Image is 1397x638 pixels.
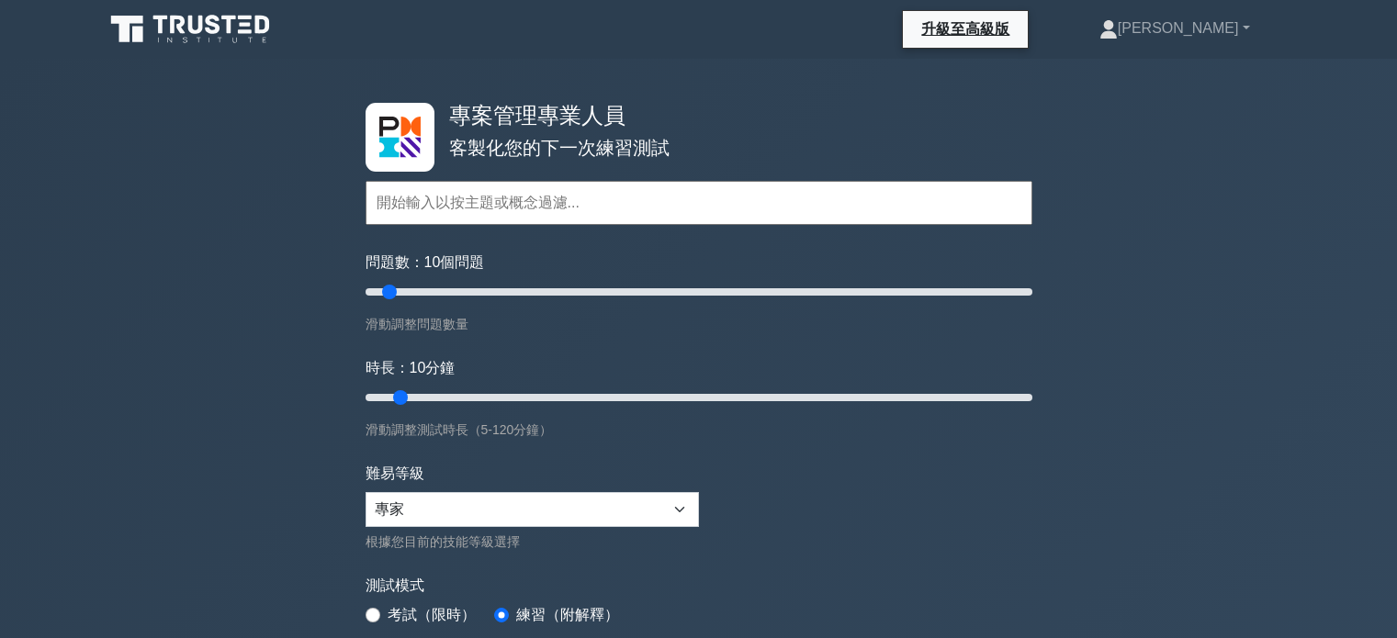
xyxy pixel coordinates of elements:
font: 時長： [366,360,410,375]
font: 難易等級 [366,465,424,481]
font: 練習（附解釋） [516,607,619,622]
font: 問題數： [366,254,424,270]
input: 開始輸入以按主題或概念過濾... [366,181,1032,225]
font: 專案管理專業人員 [449,103,625,128]
font: 10 [410,360,426,375]
font: 滑動調整測試時長（5-120分鐘） [366,422,553,437]
a: [PERSON_NAME] [1055,10,1294,47]
font: 根據您目前的技能等級選擇 [366,534,520,549]
font: [PERSON_NAME] [1118,20,1239,36]
font: 問題 [455,254,484,270]
font: 測試模式 [366,577,424,593]
font: 考試（限時） [388,607,476,622]
a: 升級至高級版 [910,17,1020,40]
font: 10個 [424,254,456,270]
font: 分鐘 [425,360,455,375]
font: 滑動調整問題數量 [366,317,468,331]
font: 升級至高級版 [921,21,1009,37]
